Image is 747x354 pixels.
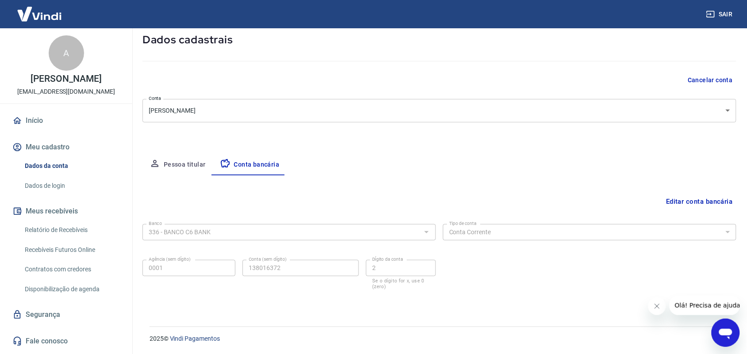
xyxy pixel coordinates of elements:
[213,154,287,175] button: Conta bancária
[17,87,115,96] p: [EMAIL_ADDRESS][DOMAIN_NAME]
[150,334,726,343] p: 2025 ©
[372,256,403,263] label: Dígito da conta
[149,95,161,102] label: Conta
[705,6,736,23] button: Sair
[11,137,122,157] button: Meu cadastro
[142,154,213,175] button: Pessoa titular
[712,319,740,347] iframe: Botão para abrir a janela de mensagens
[21,221,122,239] a: Relatório de Recebíveis
[11,305,122,324] a: Segurança
[31,74,101,84] p: [PERSON_NAME]
[662,193,736,210] button: Editar conta bancária
[21,157,122,175] a: Dados da conta
[11,111,122,130] a: Início
[21,280,122,298] a: Disponibilização de agenda
[648,297,666,315] iframe: Fechar mensagem
[372,278,430,289] p: Se o dígito for x, use 0 (zero)
[49,35,84,71] div: A
[21,177,122,195] a: Dados de login
[5,6,74,13] span: Olá! Precisa de ajuda?
[149,256,191,263] label: Agência (sem dígito)
[11,331,122,351] a: Fale conosco
[149,220,162,227] label: Banco
[11,0,68,27] img: Vindi
[449,220,477,227] label: Tipo de conta
[21,241,122,259] a: Recebíveis Futuros Online
[11,202,122,221] button: Meus recebíveis
[142,33,736,47] h5: Dados cadastrais
[21,260,122,278] a: Contratos com credores
[170,335,220,342] a: Vindi Pagamentos
[670,296,740,315] iframe: Mensagem da empresa
[142,99,736,122] div: [PERSON_NAME]
[249,256,287,263] label: Conta (sem dígito)
[684,72,736,88] button: Cancelar conta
